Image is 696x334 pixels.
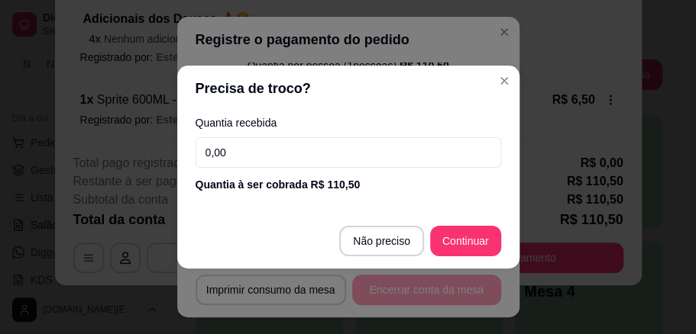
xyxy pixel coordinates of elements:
div: Quantia à ser cobrada R$ 110,50 [196,177,501,192]
button: Não preciso [339,226,424,256]
button: Close [492,69,516,93]
button: Continuar [430,226,501,256]
header: Precisa de troco? [177,66,520,111]
label: Quantia recebida [196,117,501,128]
